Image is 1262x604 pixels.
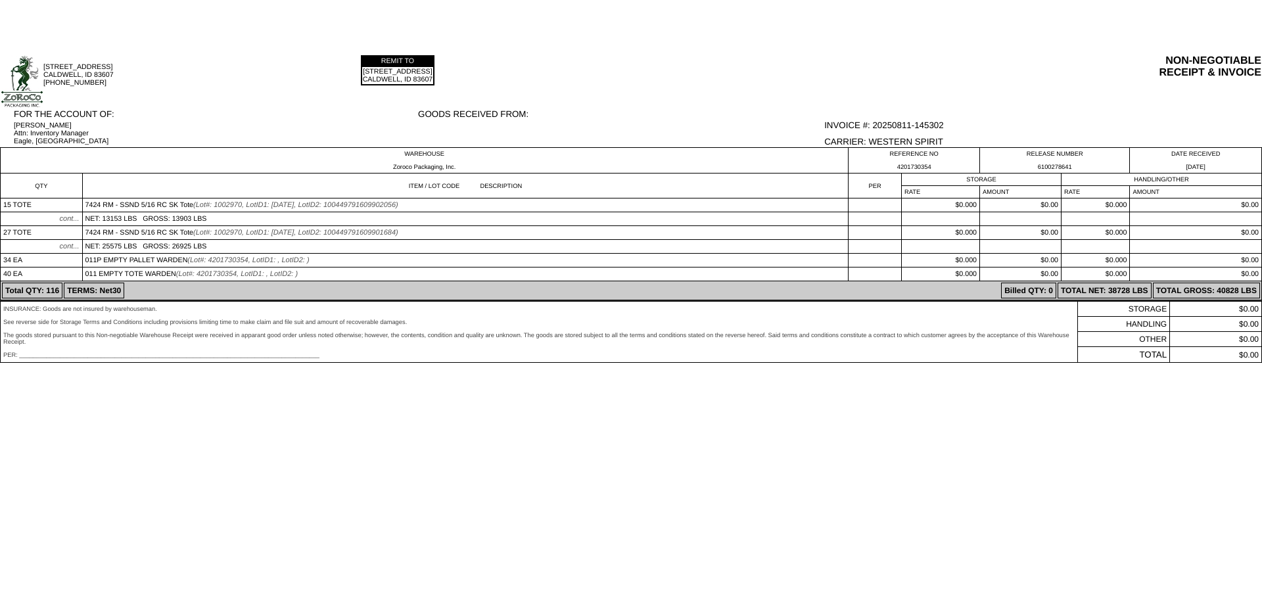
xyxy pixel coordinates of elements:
[418,109,823,119] div: GOODS RECEIVED FROM:
[1170,332,1262,347] td: $0.00
[901,186,979,198] td: RATE
[901,226,979,240] td: $0.000
[741,55,1261,79] div: NON-NEGOTIABLE RECEIPT & INVOICE
[824,137,1261,147] div: CARRIER: WESTERN SPIRIT
[1130,226,1262,240] td: $0.00
[901,254,979,267] td: $0.000
[980,226,1062,240] td: $0.00
[1,267,83,281] td: 40 EA
[980,267,1062,281] td: $0.00
[82,226,849,240] td: 7424 RM - SSND 5/16 RC SK Tote
[1,55,43,108] img: logoSmallFull.jpg
[1,254,83,267] td: 34 EA
[1,198,83,212] td: 15 TOTE
[1077,347,1170,363] td: TOTAL
[187,256,309,264] span: (Lot#: 4201730354, LotID1: , LotID2: )
[1130,267,1262,281] td: $0.00
[1077,302,1170,317] td: STORAGE
[901,198,979,212] td: $0.000
[362,67,434,84] td: [STREET_ADDRESS] CALDWELL, ID 83607
[1130,148,1262,174] td: DATE RECEIVED [DATE]
[362,57,434,66] td: REMIT TO
[1170,317,1262,332] td: $0.00
[1,174,83,198] td: QTY
[1077,317,1170,332] td: HANDLING
[82,267,849,281] td: 011 EMPTY TOTE WARDEN
[176,270,298,278] span: (Lot#: 4201730354, LotID1: , LotID2: )
[1001,283,1056,298] td: Billed QTY: 0
[1062,186,1130,198] td: RATE
[1062,174,1262,186] td: HANDLING/OTHER
[193,201,398,209] span: (Lot#: 1002970, LotID1: [DATE], LotID2: 100449791609902056)
[3,306,1075,358] div: INSURANCE: Goods are not insured by warehouseman. See reverse side for Storage Terms and Conditio...
[1170,302,1262,317] td: $0.00
[1153,283,1260,298] td: TOTAL GROSS: 40828 LBS
[980,148,1130,174] td: RELEASE NUMBER 6100278641
[82,198,849,212] td: 7424 RM - SSND 5/16 RC SK Tote
[1130,198,1262,212] td: $0.00
[980,254,1062,267] td: $0.00
[60,243,80,250] span: cont...
[1062,226,1130,240] td: $0.000
[1062,254,1130,267] td: $0.000
[1062,198,1130,212] td: $0.000
[193,229,398,237] span: (Lot#: 1002970, LotID1: [DATE], LotID2: 100449791609901684)
[980,186,1062,198] td: AMOUNT
[1130,254,1262,267] td: $0.00
[849,148,980,174] td: REFERENCE NO 4201730354
[1130,186,1262,198] td: AMOUNT
[82,174,849,198] td: ITEM / LOT CODE DESCRIPTION
[2,283,62,298] td: Total QTY: 116
[1058,283,1152,298] td: TOTAL NET: 38728 LBS
[60,215,80,223] span: cont...
[1077,332,1170,347] td: OTHER
[1170,347,1262,363] td: $0.00
[1062,267,1130,281] td: $0.000
[82,254,849,267] td: 011P EMPTY PALLET WARDEN
[849,174,902,198] td: PER
[14,122,417,145] div: [PERSON_NAME] Attn: Inventory Manager Eagle, [GEOGRAPHIC_DATA]
[64,283,124,298] td: TERMS: Net30
[824,120,1261,130] div: INVOICE #: 20250811-145302
[82,240,849,254] td: NET: 25575 LBS GROSS: 26925 LBS
[901,267,979,281] td: $0.000
[980,198,1062,212] td: $0.00
[82,212,849,226] td: NET: 13153 LBS GROSS: 13903 LBS
[1,148,849,174] td: WAREHOUSE Zoroco Packaging, Inc.
[901,174,1061,186] td: STORAGE
[1,226,83,240] td: 27 TOTE
[14,109,417,119] div: FOR THE ACCOUNT OF:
